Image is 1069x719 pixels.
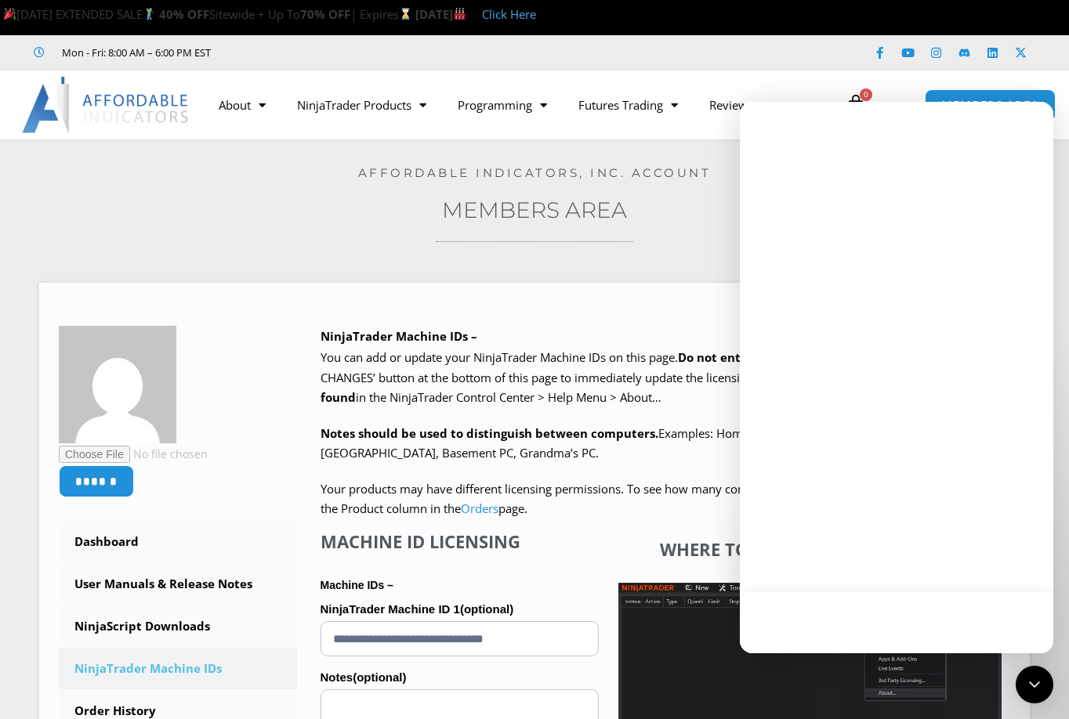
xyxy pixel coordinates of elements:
span: Click the ‘SAVE CHANGES’ button at the bottom of this page to immediately update the licensing da... [321,349,1002,405]
a: Dashboard [59,522,297,562]
a: NinjaTrader Machine IDs [59,649,297,689]
img: LogoAI | Affordable Indicators – NinjaTrader [22,77,190,133]
a: Orders [461,500,498,516]
span: (optional) [460,602,513,616]
b: Do not enter your NinjaTrader License ID. [678,349,925,365]
a: Futures Trading [563,87,694,123]
h4: Machine ID Licensing [321,531,599,551]
a: NinjaTrader Products [281,87,442,123]
span: Examples: Home Desktop, Laptop, Office In [GEOGRAPHIC_DATA], Basement PC, Grandma’s PC. [321,425,893,461]
img: 🎉 [4,8,16,20]
a: Affordable Indicators, Inc. Account [358,165,712,180]
span: You can add or update your NinjaTrader Machine IDs on this page. [321,349,678,365]
span: Your products may have different licensing permissions. To see how many computers are licensed fo... [321,481,1005,517]
a: Click Here [482,6,536,22]
a: NinjaScript Downloads [59,606,297,647]
a: User Manuals & Release Notes [59,564,297,605]
b: NinjaTrader Machine IDs – [321,328,477,344]
strong: [DATE] [415,6,466,22]
img: ce5c3564b8d766905631c1cffdfddf4fd84634b52f3d98752d85c5da480e954d [59,326,176,443]
a: Programming [442,87,563,123]
span: MEMBERS AREA [941,99,1039,111]
strong: 70% OFF [300,6,350,22]
a: 0 [821,82,890,128]
h4: Where to find your Machine ID [618,539,1002,559]
span: Mon - Fri: 8:00 AM – 6:00 PM EST [58,43,211,62]
a: Members Area [442,197,627,223]
a: About [203,87,281,123]
iframe: Customer reviews powered by Trustpilot [233,45,468,60]
strong: Notes should be used to distinguish between computers. [321,425,658,441]
a: MEMBERS AREA [925,89,1056,121]
span: (optional) [353,670,406,684]
nav: Menu [203,87,834,123]
div: Open Intercom Messenger [1016,666,1053,703]
img: 🏌️‍♂️ [143,8,155,20]
label: Notes [321,666,599,689]
img: 🏭 [454,8,466,20]
strong: 40% OFF [159,6,209,22]
label: NinjaTrader Machine ID 1 [321,598,599,621]
a: Reviews [694,87,769,123]
strong: Machine IDs – [321,579,393,591]
img: ⌛ [400,8,411,20]
span: 0 [860,89,872,101]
